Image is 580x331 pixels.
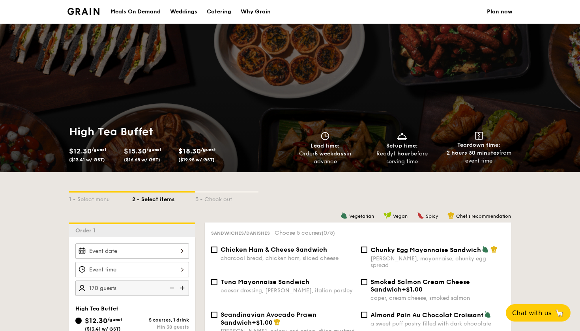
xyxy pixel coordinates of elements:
div: caesar dressing, [PERSON_NAME], italian parsley [221,287,355,294]
span: Scandinavian Avocado Prawn Sandwich [221,311,316,326]
input: Almond Pain Au Chocolat Croissanta sweet puff pastry filled with dark chocolate [361,312,367,318]
span: Almond Pain Au Chocolat Croissant [370,311,483,319]
span: Sandwiches/Danishes [211,230,270,236]
div: Ready before serving time [367,150,438,166]
div: 5 courses, 1 drink [132,317,189,323]
img: icon-reduce.1d2dbef1.svg [165,281,177,295]
img: icon-vegetarian.fe4039eb.svg [484,311,491,318]
span: Setup time: [386,142,418,149]
span: /guest [107,317,122,322]
div: from event time [443,149,514,165]
div: 1 - Select menu [69,193,132,204]
span: /guest [201,147,216,152]
span: 🦙 [555,309,564,318]
div: 2 - Select items [132,193,195,204]
span: Chat with us [512,309,552,317]
input: $12.30/guest($13.41 w/ GST)5 courses, 1 drinkMin 30 guests [75,318,82,324]
span: /guest [146,147,161,152]
img: icon-chef-hat.a58ddaea.svg [447,212,455,219]
button: Chat with us🦙 [506,304,571,322]
img: icon-vegetarian.fe4039eb.svg [341,212,348,219]
span: ($19.95 w/ GST) [178,157,215,163]
span: Chicken Ham & Cheese Sandwich [221,246,327,253]
span: Vegan [393,213,408,219]
span: High Tea Buffet [75,305,118,312]
div: Order in advance [290,150,361,166]
input: Event date [75,243,189,259]
img: icon-clock.2db775ea.svg [319,132,331,140]
span: (0/5) [322,230,335,236]
div: caper, cream cheese, smoked salmon [370,295,505,301]
span: /guest [92,147,107,152]
span: $18.30 [178,147,201,155]
input: Scandinavian Avocado Prawn Sandwich+$1.00[PERSON_NAME], celery, red onion, dijon mustard [211,312,217,318]
input: Chunky Egg Mayonnaise Sandwich[PERSON_NAME], mayonnaise, chunky egg spread [361,247,367,253]
span: Tuna Mayonnaise Sandwich [221,278,309,286]
img: icon-teardown.65201eee.svg [475,132,483,140]
input: Chicken Ham & Cheese Sandwichcharcoal bread, chicken ham, sliced cheese [211,247,217,253]
div: [PERSON_NAME], mayonnaise, chunky egg spread [370,255,505,269]
span: Spicy [426,213,438,219]
span: $12.30 [85,316,107,325]
div: Min 30 guests [132,324,189,330]
span: Vegetarian [349,213,374,219]
img: icon-chef-hat.a58ddaea.svg [273,318,281,325]
img: icon-vegetarian.fe4039eb.svg [482,246,489,253]
span: $12.30 [69,147,92,155]
div: a sweet puff pastry filled with dark chocolate [370,320,505,327]
span: +$1.00 [402,286,423,293]
span: Order 1 [75,227,99,234]
span: ($13.41 w/ GST) [69,157,105,163]
a: Logotype [67,8,99,15]
span: Chef's recommendation [456,213,511,219]
img: icon-spicy.37a8142b.svg [417,212,424,219]
input: Smoked Salmon Cream Cheese Sandwich+$1.00caper, cream cheese, smoked salmon [361,279,367,285]
strong: 1 hour [393,150,410,157]
span: Lead time: [311,142,340,149]
img: Grain [67,8,99,15]
span: Teardown time: [457,142,500,148]
h1: High Tea Buffet [69,125,287,139]
strong: 2 hours 30 minutes [447,150,499,156]
span: Smoked Salmon Cream Cheese Sandwich [370,278,470,293]
div: charcoal bread, chicken ham, sliced cheese [221,255,355,262]
img: icon-add.58712e84.svg [177,281,189,295]
img: icon-dish.430c3a2e.svg [396,132,408,140]
input: Number of guests [75,281,189,296]
span: Choose 5 courses [275,230,335,236]
span: +$1.00 [252,319,273,326]
span: Chunky Egg Mayonnaise Sandwich [370,246,481,254]
input: Tuna Mayonnaise Sandwichcaesar dressing, [PERSON_NAME], italian parsley [211,279,217,285]
input: Event time [75,262,189,277]
div: 3 - Check out [195,193,258,204]
span: $15.30 [124,147,146,155]
strong: 5 weekdays [314,150,346,157]
img: icon-chef-hat.a58ddaea.svg [490,246,498,253]
span: ($16.68 w/ GST) [124,157,160,163]
img: icon-vegan.f8ff3823.svg [384,212,391,219]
